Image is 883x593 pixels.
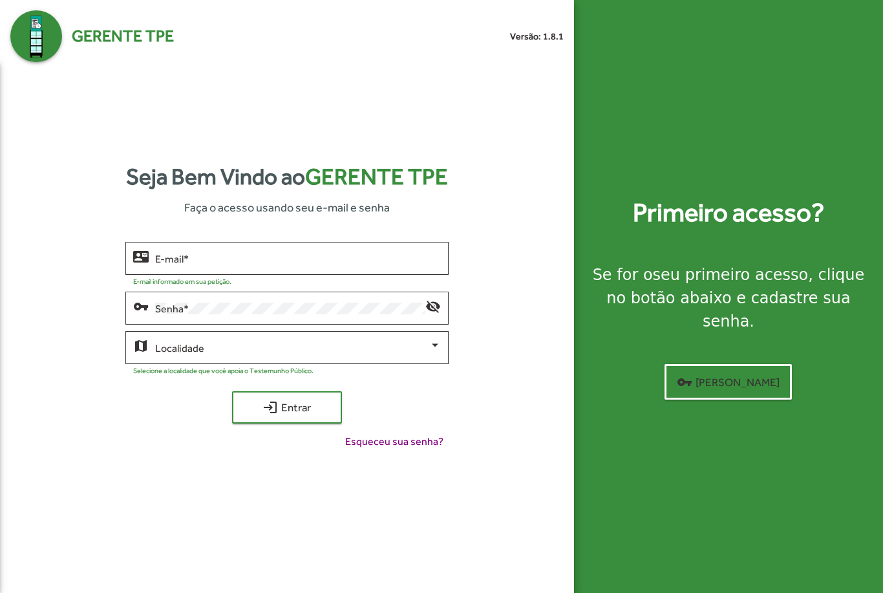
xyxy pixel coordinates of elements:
span: Gerente TPE [72,24,174,49]
mat-icon: contact_mail [133,248,149,264]
strong: Primeiro acesso? [633,193,824,232]
mat-icon: vpn_key [133,298,149,314]
mat-icon: vpn_key [677,374,692,390]
img: Logo Gerente [10,10,62,62]
strong: Seja Bem Vindo ao [126,160,448,194]
button: [PERSON_NAME] [665,364,792,400]
span: Gerente TPE [305,164,448,189]
span: Esqueceu sua senha? [345,434,443,449]
mat-icon: login [262,400,278,415]
strong: seu primeiro acesso [653,266,809,284]
span: [PERSON_NAME] [677,371,780,394]
mat-hint: E-mail informado em sua petição. [133,277,231,285]
div: Se for o , clique no botão abaixo e cadastre sua senha. [590,263,867,333]
small: Versão: 1.8.1 [510,30,564,43]
span: Entrar [244,396,330,419]
mat-hint: Selecione a localidade que você apoia o Testemunho Público. [133,367,314,374]
button: Entrar [232,391,342,424]
mat-icon: map [133,338,149,353]
span: Faça o acesso usando seu e-mail e senha [184,199,390,216]
mat-icon: visibility_off [425,298,441,314]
